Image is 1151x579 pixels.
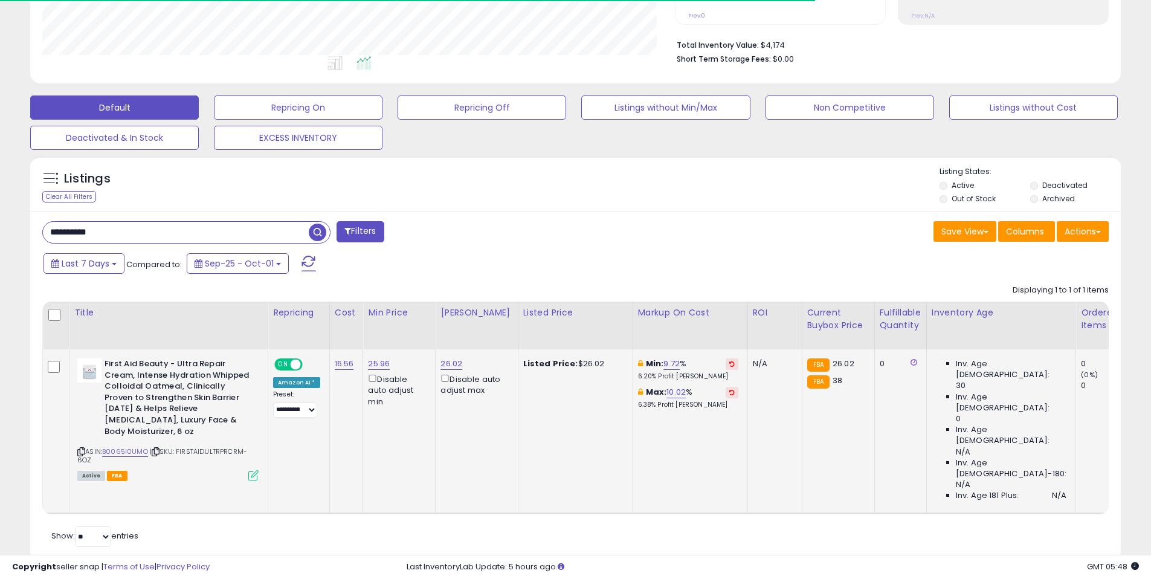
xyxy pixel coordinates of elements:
[880,358,917,369] div: 0
[273,390,320,418] div: Preset:
[523,358,624,369] div: $26.02
[952,180,974,190] label: Active
[407,561,1139,573] div: Last InventoryLab Update: 5 hours ago.
[335,358,354,370] a: 16.56
[107,471,127,481] span: FBA
[956,458,1066,479] span: Inv. Age [DEMOGRAPHIC_DATA]-180:
[952,193,996,204] label: Out of Stock
[1081,358,1130,369] div: 0
[998,221,1055,242] button: Columns
[956,358,1066,380] span: Inv. Age [DEMOGRAPHIC_DATA]:
[807,358,830,372] small: FBA
[273,306,324,319] div: Repricing
[956,380,966,391] span: 30
[1013,285,1109,296] div: Displaying 1 to 1 of 1 items
[638,358,738,381] div: %
[523,358,578,369] b: Listed Price:
[77,447,247,465] span: | SKU: FIRSTAIDULTRPRCRM-6OZ
[30,95,199,120] button: Default
[51,530,138,542] span: Show: entries
[368,372,426,407] div: Disable auto adjust min
[1042,180,1088,190] label: Deactivated
[440,358,462,370] a: 26.02
[753,358,793,369] div: N/A
[956,490,1019,501] span: Inv. Age 181 Plus:
[214,126,382,150] button: EXCESS INVENTORY
[368,306,430,319] div: Min Price
[1057,221,1109,242] button: Actions
[74,306,263,319] div: Title
[956,479,970,490] span: N/A
[932,306,1071,319] div: Inventory Age
[523,306,628,319] div: Listed Price
[956,392,1066,413] span: Inv. Age [DEMOGRAPHIC_DATA]:
[187,253,289,274] button: Sep-25 - Oct-01
[807,375,830,389] small: FBA
[956,424,1066,446] span: Inv. Age [DEMOGRAPHIC_DATA]:
[646,386,667,398] b: Max:
[956,447,970,458] span: N/A
[766,95,934,120] button: Non Competitive
[205,257,274,270] span: Sep-25 - Oct-01
[276,360,291,370] span: ON
[638,401,738,409] p: 6.38% Profit [PERSON_NAME]
[12,561,56,572] strong: Copyright
[1042,193,1075,204] label: Archived
[807,306,869,332] div: Current Buybox Price
[833,375,842,386] span: 38
[638,372,738,381] p: 6.20% Profit [PERSON_NAME]
[949,95,1118,120] button: Listings without Cost
[156,561,210,572] a: Privacy Policy
[337,221,384,242] button: Filters
[633,302,747,349] th: The percentage added to the cost of goods (COGS) that forms the calculator for Min & Max prices.
[666,386,686,398] a: 10.02
[301,360,320,370] span: OFF
[44,253,124,274] button: Last 7 Days
[77,471,105,481] span: All listings currently available for purchase on Amazon
[940,166,1121,178] p: Listing States:
[646,358,664,369] b: Min:
[933,221,996,242] button: Save View
[581,95,750,120] button: Listings without Min/Max
[42,191,96,202] div: Clear All Filters
[1006,225,1044,238] span: Columns
[64,170,111,187] h5: Listings
[62,257,109,270] span: Last 7 Days
[105,358,251,440] b: First Aid Beauty - Ultra Repair Cream, Intense Hydration Whipped Colloidal Oatmeal, Clinically Pr...
[663,358,680,370] a: 9.72
[833,358,854,369] span: 26.02
[102,447,148,457] a: B0065I0UMO
[273,377,320,388] div: Amazon AI *
[956,413,961,424] span: 0
[440,306,512,319] div: [PERSON_NAME]
[214,95,382,120] button: Repricing On
[368,358,390,370] a: 25.96
[103,561,155,572] a: Terms of Use
[1081,380,1130,391] div: 0
[30,126,199,150] button: Deactivated & In Stock
[1087,561,1139,572] span: 2025-10-9 05:48 GMT
[335,306,358,319] div: Cost
[398,95,566,120] button: Repricing Off
[638,387,738,409] div: %
[638,306,743,319] div: Markup on Cost
[440,372,508,396] div: Disable auto adjust max
[12,561,210,573] div: seller snap | |
[753,306,797,319] div: ROI
[126,259,182,270] span: Compared to:
[1081,370,1098,380] small: (0%)
[77,358,102,383] img: 31ji7eMj+lL._SL40_.jpg
[1052,490,1066,501] span: N/A
[880,306,921,332] div: Fulfillable Quantity
[1081,306,1125,332] div: Ordered Items
[77,358,259,479] div: ASIN:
